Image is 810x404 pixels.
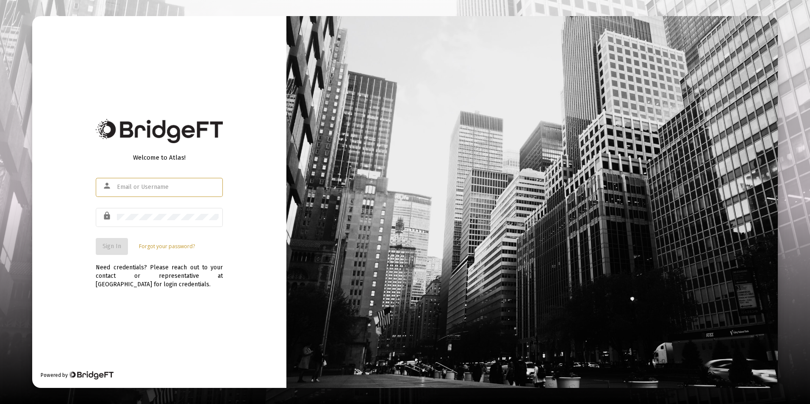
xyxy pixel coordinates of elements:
[139,242,195,251] a: Forgot your password?
[41,371,113,379] div: Powered by
[103,181,113,191] mat-icon: person
[117,184,219,191] input: Email or Username
[96,119,223,143] img: Bridge Financial Technology Logo
[69,371,113,379] img: Bridge Financial Technology Logo
[103,243,121,250] span: Sign In
[96,238,128,255] button: Sign In
[103,211,113,221] mat-icon: lock
[96,255,223,289] div: Need credentials? Please reach out to your contact or representative at [GEOGRAPHIC_DATA] for log...
[96,153,223,162] div: Welcome to Atlas!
